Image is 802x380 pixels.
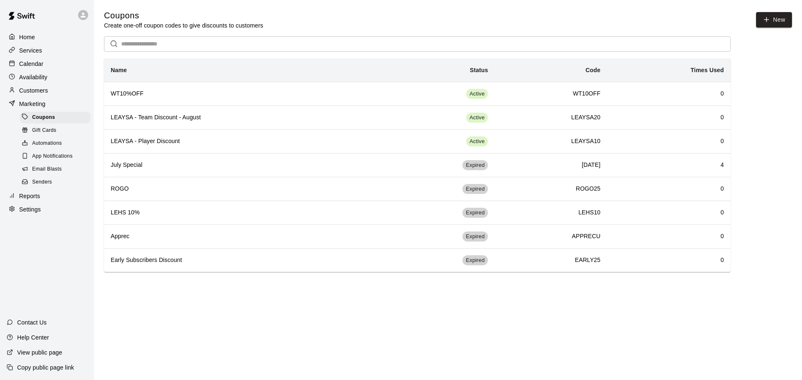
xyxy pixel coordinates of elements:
[466,138,488,146] span: Active
[614,161,724,170] h6: 4
[501,137,600,146] h6: LEAYSA10
[104,58,731,272] table: simple table
[20,176,94,189] a: Senders
[20,176,91,188] div: Senders
[756,12,792,28] button: New
[20,111,94,124] a: Coupons
[111,232,371,241] h6: Apprec
[111,208,371,217] h6: LEHS 10%
[17,348,62,357] p: View public page
[586,67,601,73] b: Code
[20,137,94,150] a: Automations
[19,100,46,108] p: Marketing
[32,152,73,161] span: App Notifications
[7,71,87,83] a: Availability
[501,256,600,265] h6: EARLY25
[19,205,41,214] p: Settings
[690,67,724,73] b: Times Used
[614,137,724,146] h6: 0
[19,192,40,200] p: Reports
[17,363,74,372] p: Copy public page link
[20,164,91,175] div: Email Blasts
[501,184,600,194] h6: ROGO25
[17,333,49,342] p: Help Center
[20,124,94,137] a: Gift Cards
[462,161,488,169] span: Expired
[462,233,488,241] span: Expired
[20,151,91,162] div: App Notifications
[7,190,87,202] a: Reports
[7,203,87,216] a: Settings
[19,60,43,68] p: Calendar
[19,46,42,55] p: Services
[20,112,91,123] div: Coupons
[466,90,488,98] span: Active
[501,208,600,217] h6: LEHS10
[20,150,94,163] a: App Notifications
[32,139,62,148] span: Automations
[32,113,55,122] span: Coupons
[7,58,87,70] a: Calendar
[501,89,600,98] h6: WT10OFF
[7,31,87,43] a: Home
[32,126,56,135] span: Gift Cards
[111,113,371,122] h6: LEAYSA - Team Discount - August
[614,208,724,217] h6: 0
[614,256,724,265] h6: 0
[614,113,724,122] h6: 0
[462,185,488,193] span: Expired
[614,89,724,98] h6: 0
[20,138,91,149] div: Automations
[614,184,724,194] h6: 0
[470,67,488,73] b: Status
[111,137,371,146] h6: LEAYSA - Player Discount
[111,67,127,73] b: Name
[7,98,87,110] a: Marketing
[466,114,488,122] span: Active
[614,232,724,241] h6: 0
[462,257,488,264] span: Expired
[32,178,52,186] span: Senders
[111,161,371,170] h6: July Special
[111,184,371,194] h6: ROGO
[104,21,263,30] p: Create one-off coupon codes to give discounts to customers
[501,232,600,241] h6: APPRECU
[20,163,94,176] a: Email Blasts
[17,318,47,327] p: Contact Us
[501,113,600,122] h6: LEAYSA20
[104,10,263,21] h5: Coupons
[32,165,62,174] span: Email Blasts
[462,209,488,217] span: Expired
[19,33,35,41] p: Home
[7,44,87,57] a: Services
[19,73,48,81] p: Availability
[7,84,87,97] a: Customers
[19,86,48,95] p: Customers
[111,89,371,98] h6: WT10%OFF
[20,125,91,136] div: Gift Cards
[501,161,600,170] h6: [DATE]
[111,256,371,265] h6: Early Subscribers Discount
